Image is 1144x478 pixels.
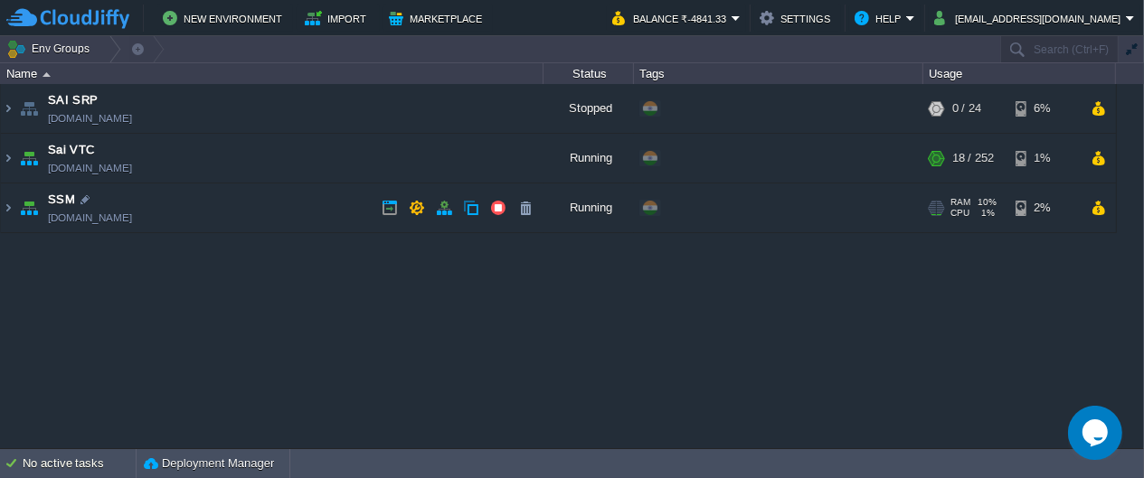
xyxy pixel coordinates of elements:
[950,208,969,219] span: CPU
[544,84,634,133] div: Stopped
[1016,134,1074,183] div: 1%
[1,183,15,232] img: AMDAwAAAACH5BAEAAAAALAAAAAABAAEAAAICRAEAOw==
[1016,183,1074,232] div: 2%
[760,7,836,29] button: Settings
[1,134,15,183] img: AMDAwAAAACH5BAEAAAAALAAAAAABAAEAAAICRAEAOw==
[635,63,922,84] div: Tags
[952,134,994,183] div: 18 / 252
[16,84,42,133] img: AMDAwAAAACH5BAEAAAAALAAAAAABAAEAAAICRAEAOw==
[48,159,132,177] a: [DOMAIN_NAME]
[144,455,274,473] button: Deployment Manager
[43,72,51,77] img: AMDAwAAAACH5BAEAAAAALAAAAAABAAEAAAICRAEAOw==
[16,183,42,232] img: AMDAwAAAACH5BAEAAAAALAAAAAABAAEAAAICRAEAOw==
[48,109,132,127] a: [DOMAIN_NAME]
[2,63,543,84] div: Name
[1,84,15,133] img: AMDAwAAAACH5BAEAAAAALAAAAAABAAEAAAICRAEAOw==
[544,63,633,84] div: Status
[23,449,136,478] div: No active tasks
[16,134,42,183] img: AMDAwAAAACH5BAEAAAAALAAAAAABAAEAAAICRAEAOw==
[389,7,487,29] button: Marketplace
[48,209,132,227] a: [DOMAIN_NAME]
[952,84,981,133] div: 0 / 24
[950,197,970,208] span: RAM
[1068,406,1126,460] iframe: chat widget
[924,63,1115,84] div: Usage
[163,7,288,29] button: New Environment
[544,134,634,183] div: Running
[855,7,906,29] button: Help
[544,183,634,232] div: Running
[48,191,75,209] a: SSM
[48,91,99,109] a: SAI SRP
[934,7,1126,29] button: [EMAIL_ADDRESS][DOMAIN_NAME]
[977,208,995,219] span: 1%
[978,197,997,208] span: 10%
[612,7,732,29] button: Balance ₹-4841.33
[305,7,373,29] button: Import
[6,36,96,61] button: Env Groups
[1016,84,1074,133] div: 6%
[48,141,95,159] a: Sai VTC
[6,7,129,30] img: CloudJiffy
